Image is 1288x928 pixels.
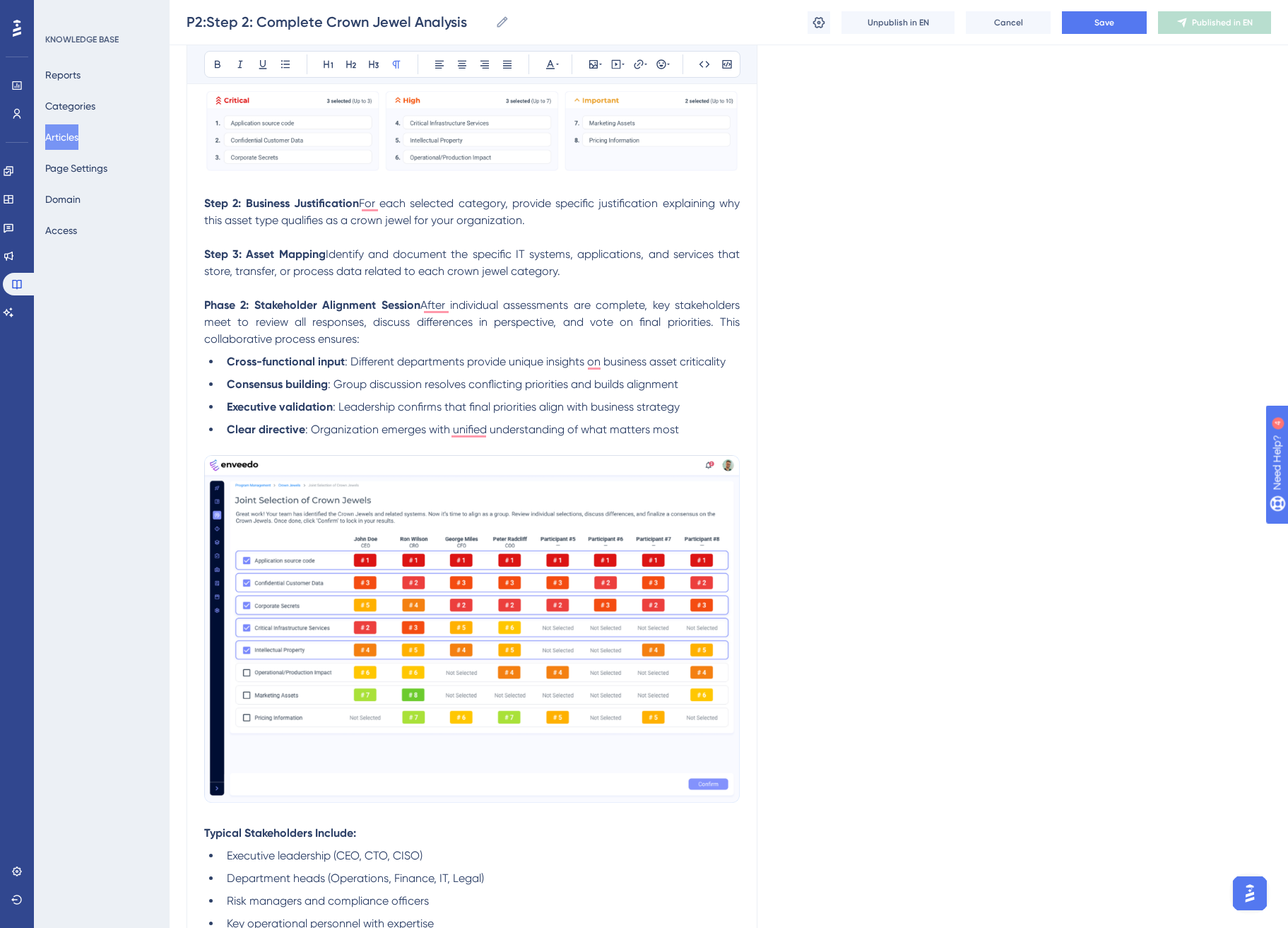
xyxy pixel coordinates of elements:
strong: Typical Stakeholders Include: [204,826,356,840]
div: KNOWLEDGE BASE [45,34,119,45]
strong: Executive validation [227,400,333,413]
span: : Group discussion resolves conflicting priorities and builds alignment [328,377,678,391]
button: Reports [45,62,81,88]
span: : Leadership confirms that final priorities align with business strategy [333,400,680,413]
iframe: UserGuiding AI Assistant Launcher [1229,872,1271,915]
button: Save [1062,11,1147,34]
strong: Phase 2: Stakeholder Alignment Session [204,298,420,312]
strong: Clear directive [227,423,305,436]
span: For each selected category, provide specific justification explaining why this asset type qualifi... [204,196,743,227]
span: Risk managers and compliance officers [227,894,429,908]
span: Cancel [994,17,1023,28]
button: Articles [45,124,78,150]
button: Page Settings [45,155,107,181]
span: : Different departments provide unique insights on business asset criticality [345,355,726,368]
span: : Organization emerges with unified understanding of what matters most [305,423,679,436]
button: Unpublish in EN [841,11,955,34]
span: Identify and document the specific IT systems, applications, and services that store, transfer, o... [204,247,743,278]
button: Published in EN [1158,11,1271,34]
strong: Consensus building [227,377,328,391]
span: Published in EN [1192,17,1253,28]
span: Need Help? [33,4,88,20]
button: Cancel [966,11,1051,34]
strong: Step 3: Asset Mapping [204,247,326,261]
button: Access [45,218,77,243]
span: Unpublish in EN [868,17,929,28]
strong: Cross-functional input [227,355,345,368]
span: Save [1094,17,1114,28]
strong: Step 2: Business Justification [204,196,359,210]
span: Department heads (Operations, Finance, IT, Legal) [227,871,484,885]
span: After individual assessments are complete, key stakeholders meet to review all responses, discuss... [204,298,743,346]
div: 4 [98,7,102,18]
button: Domain [45,187,81,212]
input: Article Name [187,12,490,32]
span: Executive leadership (CEO, CTO, CISO) [227,849,423,862]
button: Categories [45,93,95,119]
